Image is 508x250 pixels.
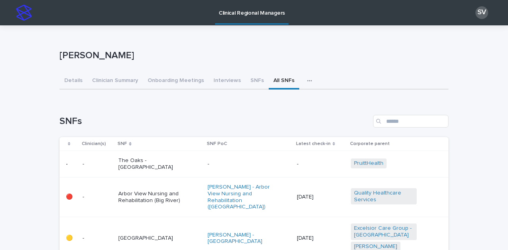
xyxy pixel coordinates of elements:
p: - [297,161,344,168]
p: [DATE] [297,235,344,242]
p: 🟡 [66,235,76,242]
p: - [66,161,76,168]
tr: --The Oaks - [GEOGRAPHIC_DATA]--PruittHealth [60,151,448,177]
p: [PERSON_NAME] [60,50,445,61]
h1: SNFs [60,116,370,127]
a: [PERSON_NAME] [354,243,397,250]
p: - [83,161,112,168]
button: Interviews [209,73,246,90]
button: All SNFs [269,73,299,90]
div: SV [475,6,488,19]
button: Details [60,73,87,90]
a: [PERSON_NAME] - [GEOGRAPHIC_DATA] [208,232,274,245]
img: stacker-logo-s-only.png [16,5,32,21]
button: SNFs [246,73,269,90]
p: - [208,161,274,168]
tr: 🔴-Arbor View Nursing and Rehabilitation (Big River)[PERSON_NAME] - Arbor View Nursing and Rehabil... [60,177,448,217]
p: The Oaks - [GEOGRAPHIC_DATA] [118,157,185,171]
a: Excelsior Care Group - [GEOGRAPHIC_DATA] [354,225,414,239]
p: Arbor View Nursing and Rehabilitation (Big River) [118,191,185,204]
p: - [83,194,112,200]
button: Onboarding Meetings [143,73,209,90]
a: PruittHealth [354,160,383,167]
p: [GEOGRAPHIC_DATA] [118,235,185,242]
p: Corporate parent [350,139,390,148]
p: Clinician(s) [82,139,106,148]
p: [DATE] [297,194,344,200]
p: - [83,235,112,242]
input: Search [373,115,448,128]
a: Quality Healthcare Services [354,190,414,203]
button: Clinician Summary [87,73,143,90]
p: SNF [117,139,127,148]
a: [PERSON_NAME] - Arbor View Nursing and Rehabilitation ([GEOGRAPHIC_DATA]) [208,184,274,210]
p: 🔴 [66,194,76,200]
p: SNF PoC [207,139,227,148]
p: Latest check-in [296,139,331,148]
